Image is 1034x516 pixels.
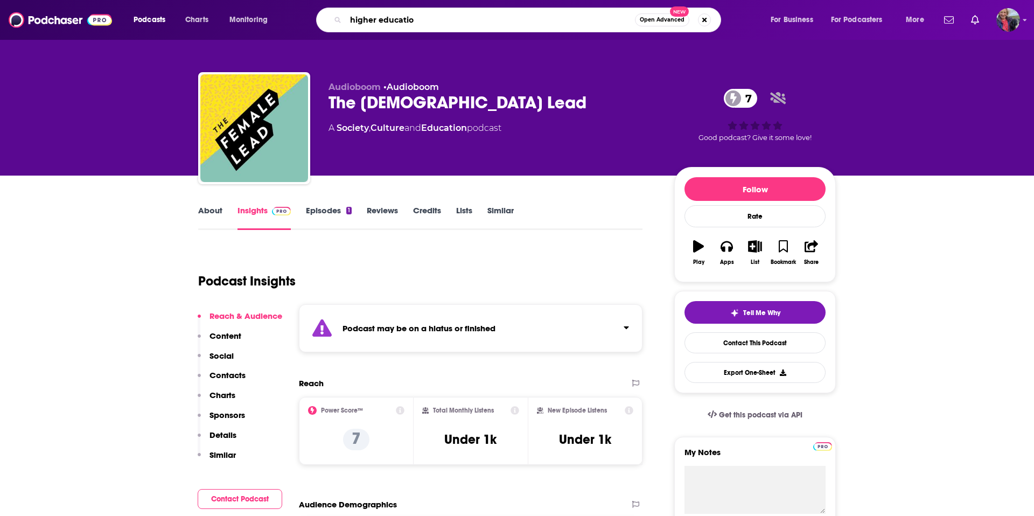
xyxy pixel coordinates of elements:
div: 1 [346,207,352,214]
span: New [670,6,689,17]
img: tell me why sparkle [730,309,739,317]
h2: Total Monthly Listens [433,407,494,414]
span: , [369,123,371,133]
a: Reviews [367,205,398,230]
img: Podchaser Pro [813,442,832,451]
a: Contact This Podcast [684,332,826,353]
button: open menu [898,11,938,29]
p: Details [209,430,236,440]
a: Audioboom [387,82,439,92]
div: A podcast [329,122,501,135]
a: 7 [724,89,757,108]
a: Episodes1 [306,205,352,230]
h3: Under 1k [444,431,497,448]
div: Apps [720,259,734,266]
div: Rate [684,205,826,227]
a: Show notifications dropdown [967,11,983,29]
h2: Audience Demographics [299,499,397,510]
button: Details [198,430,236,450]
button: Follow [684,177,826,201]
a: Lists [456,205,472,230]
div: List [751,259,759,266]
img: User Profile [996,8,1020,32]
button: open menu [824,11,898,29]
span: Charts [185,12,208,27]
div: 7Good podcast? Give it some love! [674,82,836,149]
span: Monitoring [229,12,268,27]
span: For Podcasters [831,12,883,27]
button: open menu [222,11,282,29]
h3: Under 1k [559,431,611,448]
span: Logged in as KateFT [996,8,1020,32]
span: 7 [735,89,757,108]
button: Social [198,351,234,371]
p: 7 [343,429,369,450]
p: Content [209,331,241,341]
button: Reach & Audience [198,311,282,331]
a: Culture [371,123,404,133]
span: Tell Me Why [743,309,780,317]
a: Charts [178,11,215,29]
a: Similar [487,205,514,230]
span: Audioboom [329,82,381,92]
button: Sponsors [198,410,245,430]
h1: Podcast Insights [198,273,296,289]
button: List [741,233,769,272]
span: Podcasts [134,12,165,27]
button: Contacts [198,370,246,390]
h2: Reach [299,378,324,388]
img: The Female Lead [200,74,308,182]
button: Open AdvancedNew [635,13,689,26]
h2: New Episode Listens [548,407,607,414]
strong: Podcast may be on a hiatus or finished [343,323,495,333]
img: Podchaser Pro [272,207,291,215]
p: Social [209,351,234,361]
div: Share [804,259,819,266]
button: Show profile menu [996,8,1020,32]
button: Apps [712,233,740,272]
a: Education [421,123,467,133]
p: Contacts [209,370,246,380]
span: Get this podcast via API [719,410,802,420]
a: Society [337,123,369,133]
button: open menu [763,11,827,29]
button: Charts [198,390,235,410]
a: Pro website [813,441,832,451]
a: Get this podcast via API [699,402,811,428]
p: Charts [209,390,235,400]
div: Search podcasts, credits, & more... [326,8,731,32]
div: Play [693,259,704,266]
span: More [906,12,924,27]
button: Content [198,331,241,351]
p: Similar [209,450,236,460]
button: open menu [126,11,179,29]
button: Export One-Sheet [684,362,826,383]
span: Good podcast? Give it some love! [698,134,812,142]
a: Show notifications dropdown [940,11,958,29]
button: Share [798,233,826,272]
div: Bookmark [771,259,796,266]
a: About [198,205,222,230]
span: For Business [771,12,813,27]
img: Podchaser - Follow, Share and Rate Podcasts [9,10,112,30]
section: Click to expand status details [299,304,642,352]
a: InsightsPodchaser Pro [237,205,291,230]
label: My Notes [684,447,826,466]
span: • [383,82,439,92]
input: Search podcasts, credits, & more... [346,11,635,29]
button: Contact Podcast [198,489,282,509]
button: Play [684,233,712,272]
button: Similar [198,450,236,470]
p: Sponsors [209,410,245,420]
button: Bookmark [769,233,797,272]
span: and [404,123,421,133]
h2: Power Score™ [321,407,363,414]
button: tell me why sparkleTell Me Why [684,301,826,324]
span: Open Advanced [640,17,684,23]
p: Reach & Audience [209,311,282,321]
a: Credits [413,205,441,230]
